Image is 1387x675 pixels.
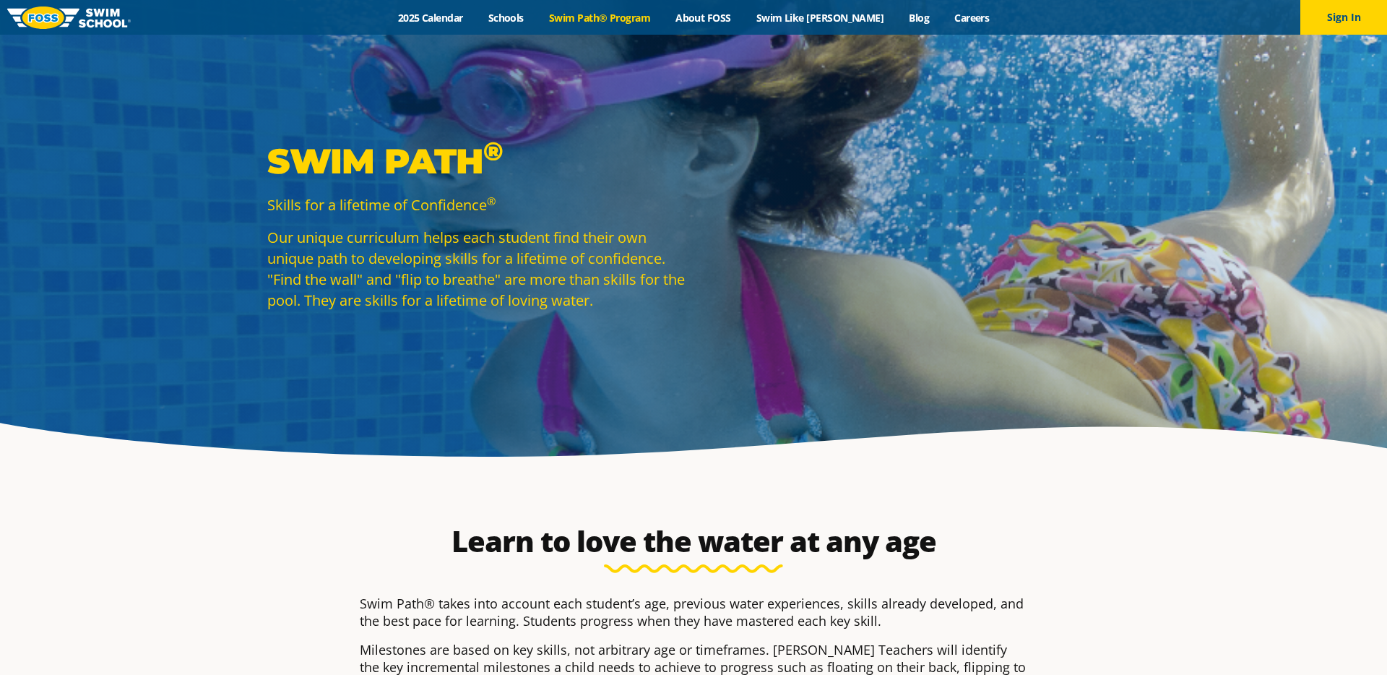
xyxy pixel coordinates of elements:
a: Schools [475,11,536,25]
a: About FOSS [663,11,744,25]
p: Skills for a lifetime of Confidence [267,194,686,215]
a: Blog [896,11,942,25]
h2: Learn to love the water at any age [353,524,1034,559]
p: Swim Path [267,139,686,183]
a: 2025 Calendar [385,11,475,25]
a: Careers [942,11,1002,25]
a: Swim Like [PERSON_NAME] [743,11,896,25]
img: FOSS Swim School Logo [7,7,131,29]
a: Swim Path® Program [536,11,662,25]
p: Our unique curriculum helps each student find their own unique path to developing skills for a li... [267,227,686,311]
p: Swim Path® takes into account each student’s age, previous water experiences, skills already deve... [360,595,1027,629]
sup: ® [483,135,503,167]
sup: ® [487,194,496,208]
